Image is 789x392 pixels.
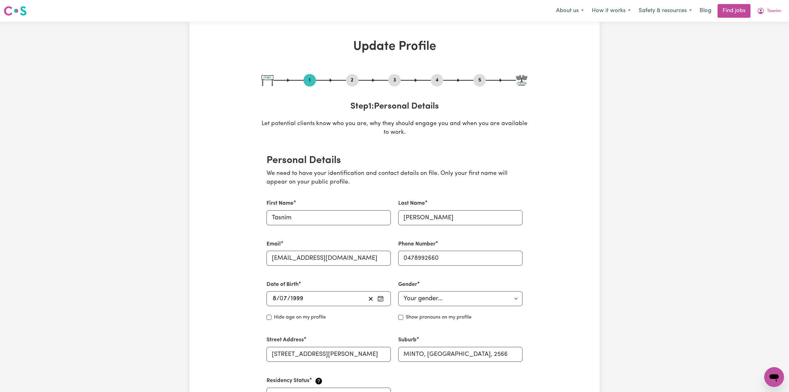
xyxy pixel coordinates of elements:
[267,199,294,208] label: First Name
[431,76,443,84] button: Go to step 4
[398,347,522,362] input: e.g. North Bondi, New South Wales
[635,4,696,17] button: Safety & resources
[267,377,309,385] label: Residency Status
[290,294,303,303] input: ----
[473,76,486,84] button: Go to step 5
[552,4,588,17] button: About us
[4,4,27,18] a: Careseekers logo
[753,4,785,17] button: My Account
[767,8,781,15] span: Tasnim
[398,336,417,344] label: Suburb
[262,119,527,138] p: Let potential clients know who you are, why they should engage you and when you are available to ...
[276,295,280,302] span: /
[274,314,326,321] label: Hide age on my profile
[588,4,635,17] button: How it works
[267,281,299,289] label: Date of Birth
[267,155,522,166] h2: Personal Details
[388,76,401,84] button: Go to step 3
[267,169,522,187] p: We need to have your identification and contact details on file. Only your first name will appear...
[406,314,472,321] label: Show pronouns on my profile
[346,76,358,84] button: Go to step 2
[287,295,290,302] span: /
[267,336,304,344] label: Street Address
[267,240,281,248] label: Email
[764,367,784,387] iframe: Button to launch messaging window
[696,4,715,18] a: Blog
[262,101,527,112] h3: Step 1 : Personal Details
[262,39,527,54] h1: Update Profile
[398,240,436,248] label: Phone Number
[398,281,417,289] label: Gender
[272,294,276,303] input: --
[303,76,316,84] button: Go to step 1
[4,5,27,16] img: Careseekers logo
[280,296,283,302] span: 0
[280,294,287,303] input: --
[398,199,425,208] label: Last Name
[718,4,750,18] a: Find jobs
